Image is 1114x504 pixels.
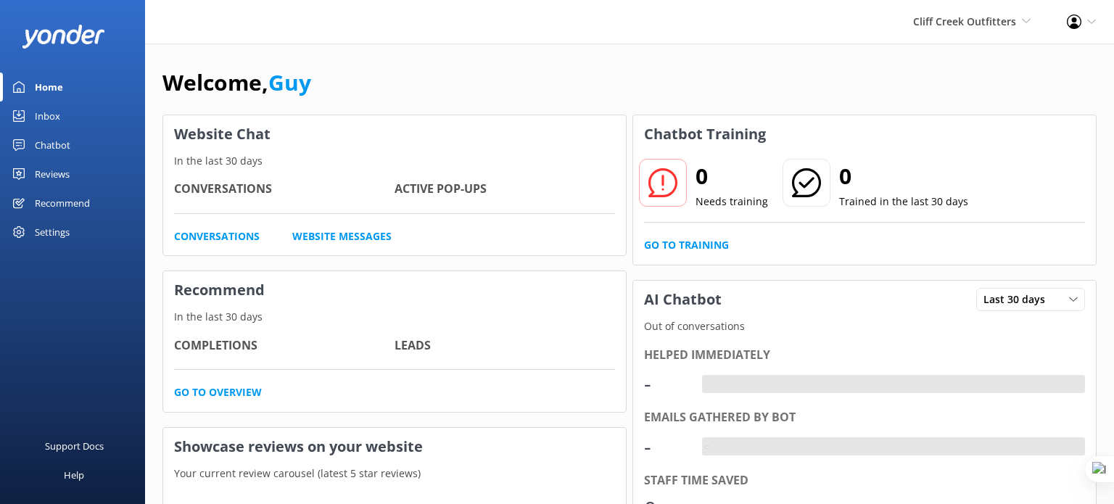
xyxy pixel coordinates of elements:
h3: Showcase reviews on your website [163,428,626,466]
p: Trained in the last 30 days [839,194,968,210]
h3: Recommend [163,271,626,309]
p: Your current review carousel (latest 5 star reviews) [163,466,626,482]
p: Needs training [696,194,768,210]
div: Support Docs [45,431,104,460]
div: Settings [35,218,70,247]
h4: Leads [395,336,615,355]
div: Inbox [35,102,60,131]
h4: Completions [174,336,395,355]
h3: Chatbot Training [633,115,777,153]
img: yonder-white-logo.png [22,25,105,49]
div: Helped immediately [644,346,1085,365]
div: Recommend [35,189,90,218]
div: Chatbot [35,131,70,160]
p: In the last 30 days [163,309,626,325]
div: Help [64,460,84,489]
div: - [702,375,713,394]
div: Emails gathered by bot [644,408,1085,427]
div: - [644,366,688,401]
a: Go to overview [174,384,262,400]
h3: AI Chatbot [633,281,733,318]
a: Guy [268,67,311,97]
div: Staff time saved [644,471,1085,490]
p: Out of conversations [633,318,1096,334]
span: Last 30 days [983,292,1054,307]
a: Website Messages [292,228,392,244]
span: Cliff Creek Outfitters [913,15,1016,28]
div: Reviews [35,160,70,189]
div: - [702,437,713,456]
p: In the last 30 days [163,153,626,169]
div: - [644,429,688,464]
h2: 0 [696,159,768,194]
a: Go to Training [644,237,729,253]
div: Home [35,73,63,102]
h4: Active Pop-ups [395,180,615,199]
h4: Conversations [174,180,395,199]
h1: Welcome, [162,65,311,100]
h2: 0 [839,159,968,194]
h3: Website Chat [163,115,626,153]
a: Conversations [174,228,260,244]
